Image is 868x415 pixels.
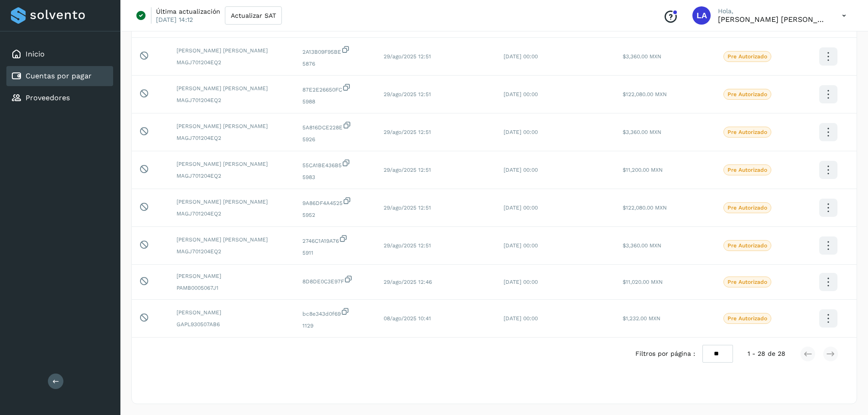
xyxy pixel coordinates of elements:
span: 5876 [302,60,369,68]
p: Pre Autorizado [728,91,767,97]
span: [PERSON_NAME] [177,272,288,280]
span: 29/ago/2025 12:51 [384,167,431,173]
span: [DATE] 00:00 [504,53,538,60]
div: Proveedores [6,88,113,108]
span: PAMB0005067J1 [177,284,288,292]
span: $11,200.00 MXN [623,167,663,173]
span: 29/ago/2025 12:51 [384,205,431,211]
span: $122,080.00 MXN [623,91,667,97]
span: 5952 [302,211,369,219]
p: Pre Autorizado [728,129,767,135]
span: [DATE] 00:00 [504,129,538,135]
span: $1,232.00 MXN [623,315,660,322]
p: Última actualización [156,7,220,15]
span: [DATE] 00:00 [504,167,538,173]
span: MAGJ701204EQ2 [177,172,288,180]
span: [DATE] 00:00 [504,91,538,97]
span: [DATE] 00:00 [504,315,538,322]
span: [PERSON_NAME] [PERSON_NAME] [177,84,288,92]
span: 5926 [302,135,369,143]
div: Cuentas por pagar [6,66,113,86]
span: [PERSON_NAME] [PERSON_NAME] [177,198,288,206]
p: Pre Autorizado [728,53,767,60]
span: $3,360.00 MXN [623,129,661,135]
span: MAGJ701204EQ2 [177,96,288,104]
span: MAGJ701204EQ2 [177,210,288,218]
span: 87E2E26650FC [302,83,369,94]
p: [DATE] 14:12 [156,15,193,24]
span: $3,360.00 MXN [623,242,661,249]
span: GAPL930507AB6 [177,320,288,328]
span: 29/ago/2025 12:46 [384,279,432,285]
button: Actualizar SAT [225,6,282,25]
span: [PERSON_NAME] [PERSON_NAME] [177,236,288,244]
span: $11,020.00 MXN [623,279,663,285]
span: [DATE] 00:00 [504,279,538,285]
p: Luis Alfonso García Lugo [718,15,827,24]
p: Pre Autorizado [728,167,767,173]
span: 9A86DF4A4525 [302,196,369,207]
span: 2A13B09F95BE [302,45,369,56]
span: MAGJ701204EQ2 [177,58,288,67]
span: [DATE] 00:00 [504,205,538,211]
span: 5988 [302,97,369,106]
span: 1129 [302,322,369,330]
span: 29/ago/2025 12:51 [384,53,431,60]
span: MAGJ701204EQ2 [177,247,288,256]
span: [DATE] 00:00 [504,242,538,249]
span: bc8e343d0f69 [302,307,369,318]
p: Pre Autorizado [728,279,767,285]
span: 8D8DE0C3E97F [302,275,369,286]
p: Hola, [718,7,827,15]
span: 29/ago/2025 12:51 [384,242,431,249]
a: Inicio [26,50,45,58]
span: [PERSON_NAME] [177,308,288,317]
span: 5A816DCE228E [302,121,369,132]
span: Filtros por página : [635,349,695,359]
span: [PERSON_NAME] [PERSON_NAME] [177,160,288,168]
span: $122,080.00 MXN [623,205,667,211]
span: [PERSON_NAME] [PERSON_NAME] [177,46,288,55]
span: $3,360.00 MXN [623,53,661,60]
span: 5911 [302,249,369,257]
p: Pre Autorizado [728,242,767,249]
span: 1 - 28 de 28 [748,349,785,359]
span: 2746C1A19A76 [302,234,369,245]
span: 08/ago/2025 10:41 [384,315,431,322]
span: 5983 [302,173,369,181]
a: Cuentas por pagar [26,72,92,80]
span: MAGJ701204EQ2 [177,134,288,142]
div: Inicio [6,44,113,64]
span: [PERSON_NAME] [PERSON_NAME] [177,122,288,130]
span: 55CA1BE436B5 [302,159,369,169]
p: Pre Autorizado [728,205,767,211]
span: 29/ago/2025 12:51 [384,91,431,97]
span: Actualizar SAT [231,12,276,19]
p: Pre Autorizado [728,315,767,322]
span: 29/ago/2025 12:51 [384,129,431,135]
a: Proveedores [26,93,70,102]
